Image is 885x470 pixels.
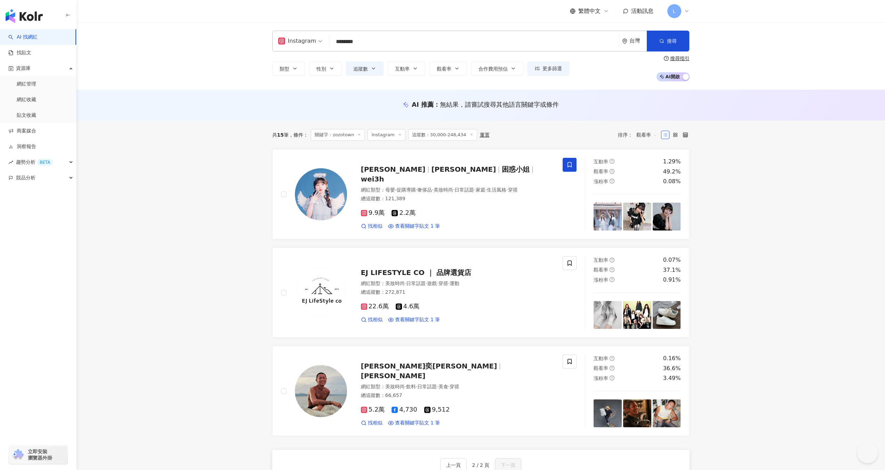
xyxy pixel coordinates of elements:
[361,195,555,202] div: 總追蹤數 ： 121,389
[594,169,608,174] span: 觀看率
[361,372,426,380] span: [PERSON_NAME]
[361,187,555,194] div: 網紅類型 ：
[368,129,405,141] span: Instagram
[485,187,487,193] span: ·
[417,187,432,193] span: 奢侈品
[653,301,681,329] img: post-image
[9,445,67,464] a: chrome extension立即安裝 瀏覽器外掛
[28,448,52,461] span: 立即安裝 瀏覽器外掛
[388,62,425,75] button: 互動率
[278,35,316,47] div: Instagram
[405,281,406,286] span: ·
[16,170,35,186] span: 競品分析
[272,346,690,436] a: KOL Avatar[PERSON_NAME]奕[PERSON_NAME][PERSON_NAME]網紅類型：美妝時尚·飲料·日常話題·美食·穿搭總追蹤數：66,6575.2萬4,7309,51...
[663,256,681,264] div: 0.07%
[361,392,555,399] div: 總追蹤數 ： 66,657
[446,462,461,468] span: 上一頁
[664,56,669,61] span: question-circle
[663,276,681,284] div: 0.91%
[346,62,384,75] button: 追蹤數
[502,165,530,173] span: 困惑小姐
[8,143,36,150] a: 洞察報告
[405,384,406,389] span: ·
[610,277,614,282] span: question-circle
[17,112,36,119] a: 貼文收藏
[353,66,368,72] span: 追蹤數
[448,281,450,286] span: ·
[11,449,25,460] img: chrome extension
[594,399,622,428] img: post-image
[417,384,437,389] span: 日常話題
[663,374,681,382] div: 3.49%
[594,277,608,283] span: 漲粉率
[392,209,416,217] span: 2.2萬
[594,203,622,231] img: post-image
[395,66,410,72] span: 互動率
[388,223,440,230] a: 查看關鍵字貼文 1 筆
[396,303,420,310] span: 4.6萬
[8,160,13,165] span: rise
[450,384,459,389] span: 穿搭
[361,280,555,287] div: 網紅類型 ：
[395,420,440,427] span: 查看關鍵字貼文 1 筆
[594,179,608,184] span: 漲粉率
[437,66,451,72] span: 觀看率
[663,158,681,165] div: 1.29%
[272,149,690,239] a: KOL Avatar[PERSON_NAME][PERSON_NAME]困惑小姐wei3h網紅類型：母嬰·促購導購·奢侈品·美妝時尚·日常話題·家庭·生活風格·穿搭總追蹤數：121,3899.9...
[280,66,289,72] span: 類型
[610,258,614,262] span: question-circle
[361,289,555,296] div: 總追蹤數 ： 272,871
[361,420,383,427] a: 找相似
[610,267,614,272] span: question-circle
[610,179,614,184] span: question-circle
[450,281,459,286] span: 運動
[610,375,614,380] span: question-circle
[406,384,416,389] span: 飲料
[440,101,559,108] span: 無結果，請嘗試搜尋其他語言關鍵字或條件
[311,129,365,141] span: 關鍵字：zozotown
[653,399,681,428] img: post-image
[623,399,651,428] img: post-image
[663,168,681,176] div: 49.2%
[16,154,53,170] span: 趨勢分析
[385,187,395,193] span: 母嬰
[670,56,690,61] div: 搜尋指引
[289,132,308,138] span: 條件 ：
[610,159,614,164] span: question-circle
[594,267,608,273] span: 觀看率
[478,66,508,72] span: 合作費用預估
[361,175,384,183] span: wei3h
[474,187,475,193] span: ·
[594,375,608,381] span: 漲粉率
[368,420,383,427] span: 找相似
[277,132,284,138] span: 15
[663,178,681,185] div: 0.08%
[406,281,426,286] span: 日常話題
[361,268,471,277] span: EJ LIFESTYLE CO ｜ 品牌選貨店
[431,165,496,173] span: [PERSON_NAME]
[295,365,347,417] img: KOL Avatar
[618,129,661,140] div: 排序：
[8,128,36,135] a: 商案媒合
[16,60,31,76] span: 資源庫
[427,281,437,286] span: 遊戲
[272,248,690,338] a: KOL AvatarEJ LIFESTYLE CO ｜ 品牌選貨店網紅類型：美妝時尚·日常話題·遊戲·穿搭·運動總追蹤數：272,87122.6萬4.6萬找相似查看關鍵字貼文 1 筆互動率que...
[610,356,614,361] span: question-circle
[471,62,523,75] button: 合作費用預估
[361,223,383,230] a: 找相似
[396,187,416,193] span: 促購導購
[453,187,454,193] span: ·
[594,365,608,371] span: 觀看率
[432,187,433,193] span: ·
[361,209,385,217] span: 9.9萬
[594,257,608,263] span: 互動率
[857,442,878,463] iframe: Help Scout Beacon - Open
[395,316,440,323] span: 查看關鍵字貼文 1 筆
[629,38,647,44] div: 台灣
[667,38,677,44] span: 搜尋
[412,100,559,109] div: AI 推薦 ：
[361,406,385,413] span: 5.2萬
[385,384,405,389] span: 美妝時尚
[361,303,389,310] span: 22.6萬
[610,366,614,371] span: question-circle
